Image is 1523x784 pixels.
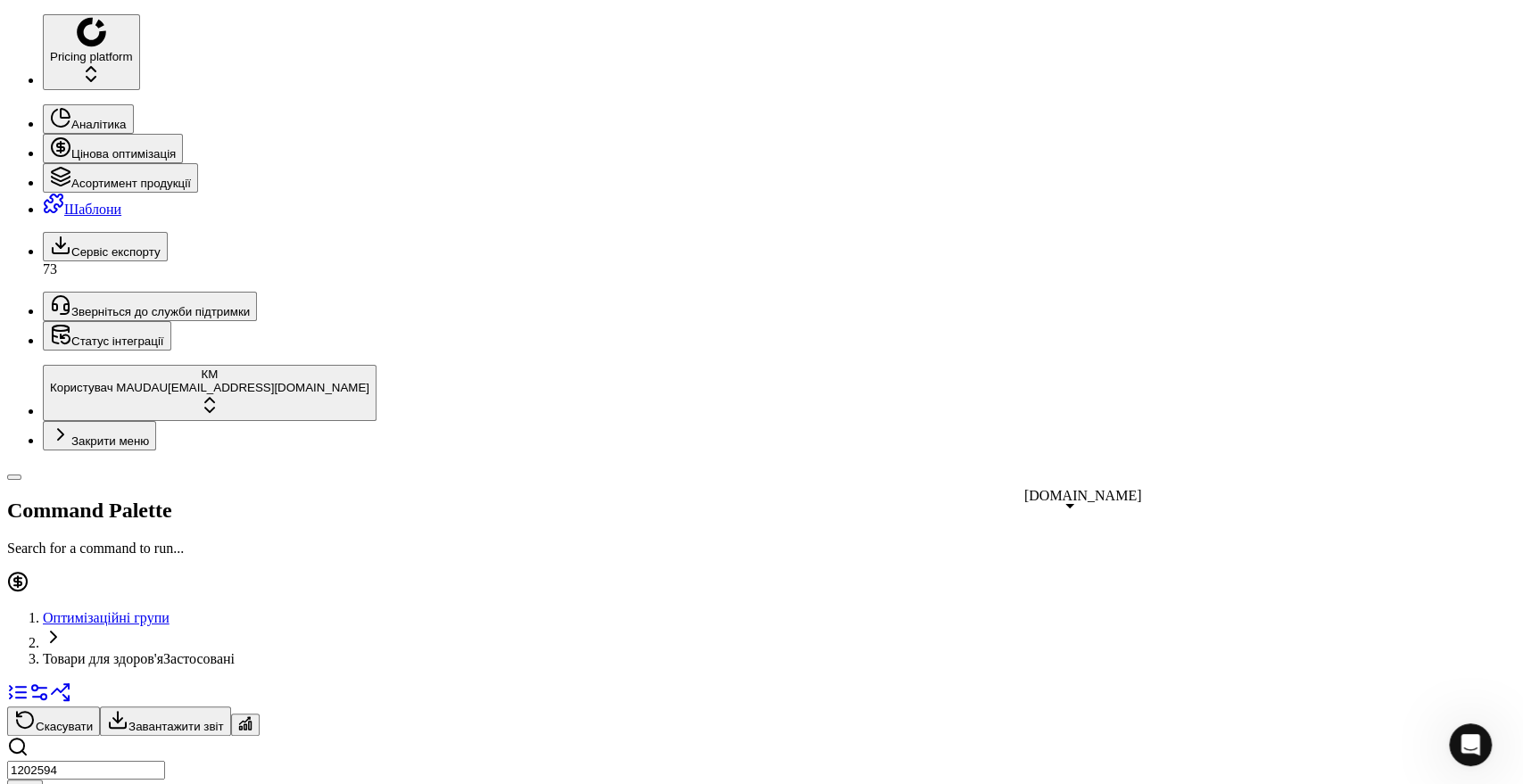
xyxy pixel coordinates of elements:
[43,292,257,321] button: Зверніться до служби підтримки
[7,706,100,736] button: Скасувати
[71,305,250,318] span: Зверніться до служби підтримки
[43,202,121,217] a: Шаблони
[43,232,168,261] button: Сервіс експорту
[7,761,165,780] input: Пошук по SKU або назві
[50,381,168,394] span: Користувач MAUDAU
[64,202,121,217] span: Шаблони
[100,706,230,736] button: Завантажити звіт
[7,475,21,480] button: Toggle Sidebar
[71,147,176,161] span: Цінова оптимізація
[43,365,377,421] button: КMКористувач MAUDAU[EMAIL_ADDRESS][DOMAIN_NAME]
[7,610,1516,667] nav: breadcrumb
[71,245,161,259] span: Сервіс експорту
[1024,488,1142,504] div: [DOMAIN_NAME]
[71,177,191,190] span: Асортимент продукції
[43,651,1516,667] span: Товари для здоров'яЗастосовані
[43,104,134,134] button: Аналітика
[1449,723,1492,766] iframe: Intercom live chat
[202,367,219,381] span: КM
[43,14,140,90] button: Pricing platform
[43,163,198,193] button: Асортимент продукції
[43,651,163,666] span: Товари для здоров'я
[7,499,1516,523] h2: Command Palette
[43,134,183,163] button: Цінова оптимізація
[71,334,164,348] span: Статус інтеграції
[43,610,170,625] a: Оптимізаційні групи
[71,434,149,448] span: Закрити меню
[50,50,133,63] span: Pricing platform
[71,118,127,131] span: Аналітика
[168,381,369,394] span: [EMAIL_ADDRESS][DOMAIN_NAME]
[43,421,156,450] button: Закрити меню
[43,321,171,351] button: Статус інтеграції
[7,541,1516,557] p: Search for a command to run...
[163,651,235,666] span: Застосовані
[43,261,1516,277] div: 73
